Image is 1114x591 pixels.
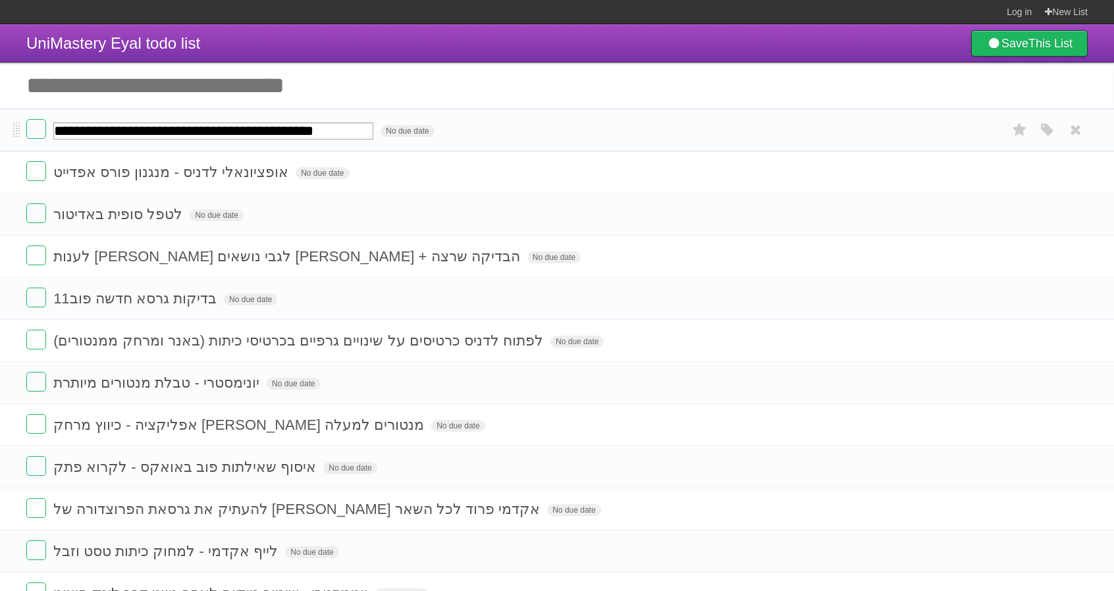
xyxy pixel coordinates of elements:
[26,456,46,476] label: Done
[53,543,281,559] span: לייף אקדמי - למחוק כיתות טסט וזבל
[26,498,46,518] label: Done
[26,161,46,181] label: Done
[53,164,292,180] span: אופציונאלי לדניס - מנגנון פורס אפדייט
[285,546,338,558] span: No due date
[1028,37,1073,50] b: This List
[26,288,46,307] label: Done
[53,206,186,222] span: לטפל סופית באדיטור
[26,330,46,349] label: Done
[971,30,1088,57] a: SaveThis List
[26,245,46,265] label: Done
[53,374,263,391] span: יונימסטרי - טבלת מנטורים מיותרת
[1007,119,1032,141] label: Star task
[53,501,543,517] span: להעתיק את גרסאת הפרוצדורה של [PERSON_NAME] אקדמי פרוד לכל השאר
[26,203,46,223] label: Done
[431,420,485,432] span: No due date
[527,251,581,263] span: No due date
[296,167,349,179] span: No due date
[381,125,434,137] span: No due date
[53,459,319,475] span: איסוף שאילתות פוב באואקס - לקרוא פתק
[53,290,220,307] span: בדיקות גרסא חדשה פוב11
[53,417,427,433] span: אפליקציה - כיווץ מרחק [PERSON_NAME] מנטורים למעלה
[323,462,377,474] span: No due date
[547,504,600,516] span: No due date
[26,119,46,139] label: Done
[26,34,200,52] span: UniMastery Eyal todo list
[26,372,46,392] label: Done
[190,209,243,221] span: No due date
[53,248,523,265] span: לענות [PERSON_NAME] לגבי נושאים [PERSON_NAME] + הבדיקה שרצה
[267,378,320,390] span: No due date
[26,414,46,434] label: Done
[53,332,546,349] span: לפתוח לדניס כרטיסים על שינויים גרפיים בכרטיסי כיתות (באנר ומרחק ממנטורים)
[550,336,604,347] span: No due date
[224,294,277,305] span: No due date
[26,540,46,560] label: Done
